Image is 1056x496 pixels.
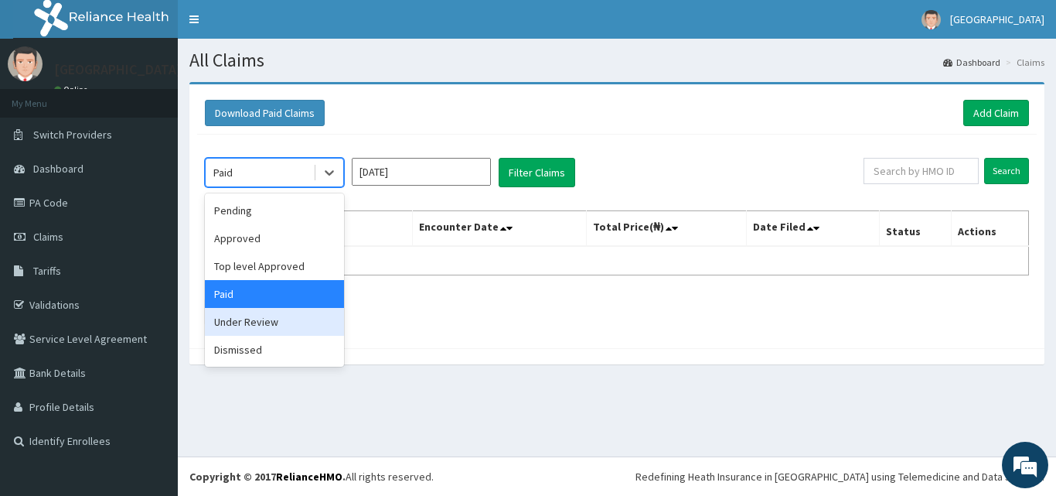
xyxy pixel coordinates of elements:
input: Select Month and Year [352,158,491,186]
img: d_794563401_company_1708531726252_794563401 [29,77,63,116]
span: [GEOGRAPHIC_DATA] [950,12,1044,26]
li: Claims [1002,56,1044,69]
span: Dashboard [33,162,83,176]
th: Status [880,211,952,247]
h1: All Claims [189,50,1044,70]
div: Chat with us now [80,87,260,107]
textarea: Type your message and hit 'Enter' [8,331,295,385]
a: Dashboard [943,56,1000,69]
div: Paid [205,280,344,308]
th: Actions [951,211,1028,247]
th: Date Filed [747,211,880,247]
button: Download Paid Claims [205,100,325,126]
a: RelianceHMO [276,470,342,484]
span: Claims [33,230,63,244]
button: Filter Claims [499,158,575,187]
div: Dismissed [205,336,344,364]
div: Minimize live chat window [254,8,291,45]
p: [GEOGRAPHIC_DATA] [54,63,182,77]
img: User Image [921,10,941,29]
strong: Copyright © 2017 . [189,470,346,484]
div: Approved [205,224,344,252]
a: Online [54,84,91,95]
span: We're online! [90,149,213,306]
footer: All rights reserved. [178,457,1056,496]
span: Tariffs [33,264,61,278]
a: Add Claim [963,100,1029,126]
span: Switch Providers [33,128,112,142]
th: Total Price(₦) [586,211,747,247]
div: Pending [205,197,344,224]
div: Top level Approved [205,252,344,280]
th: Encounter Date [413,211,586,247]
input: Search [984,158,1029,184]
div: Paid [213,165,233,180]
div: Under Review [205,308,344,336]
input: Search by HMO ID [864,158,979,184]
div: Redefining Heath Insurance in [GEOGRAPHIC_DATA] using Telemedicine and Data Science! [635,469,1044,484]
img: User Image [8,46,43,81]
